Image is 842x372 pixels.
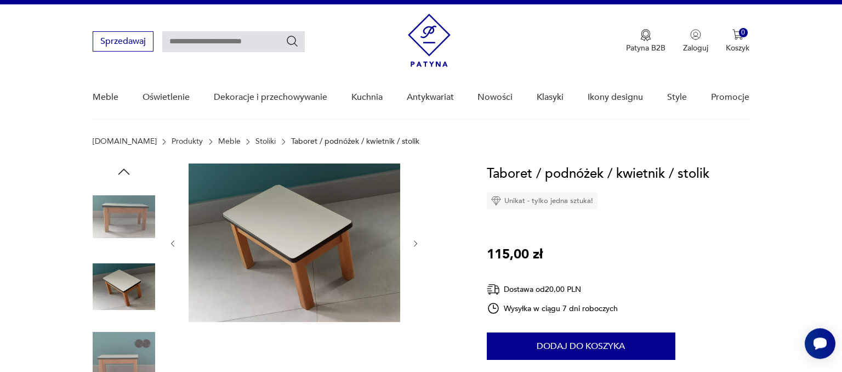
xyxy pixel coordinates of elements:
[487,164,709,184] h1: Taboret / podnóżek / kwietnik / stolik
[291,137,419,146] p: Taboret / podnóżek / kwietnik / stolik
[93,31,153,52] button: Sprzedawaj
[537,76,564,119] a: Klasyki
[487,283,618,296] div: Dostawa od 20,00 PLN
[172,137,203,146] a: Produkty
[93,38,153,46] a: Sprzedawaj
[189,164,400,322] img: Zdjęcie produktu Taboret / podnóżek / kwietnik / stolik
[487,193,598,209] div: Unikat - tylko jedna sztuka!
[214,76,327,119] a: Dekoracje i przechowywanie
[218,137,241,146] a: Meble
[286,35,299,48] button: Szukaj
[626,29,665,53] a: Ikona medaluPatyna B2B
[487,283,500,296] img: Ikona dostawy
[407,76,454,119] a: Antykwariat
[143,76,190,119] a: Oświetlenie
[487,332,675,360] button: Dodaj do koszyka
[690,29,701,40] img: Ikonka użytkownika
[487,244,543,265] p: 115,00 zł
[477,76,513,119] a: Nowości
[93,185,155,248] img: Zdjęcie produktu Taboret / podnóżek / kwietnik / stolik
[93,76,118,119] a: Meble
[491,196,501,206] img: Ikona diamentu
[588,76,643,119] a: Ikony designu
[408,14,451,67] img: Patyna - sklep z meblami i dekoracjami vintage
[726,43,749,53] p: Koszyk
[626,43,665,53] p: Patyna B2B
[93,137,157,146] a: [DOMAIN_NAME]
[683,43,708,53] p: Zaloguj
[726,29,749,53] button: 0Koszyk
[255,137,276,146] a: Stoliki
[667,76,687,119] a: Style
[683,29,708,53] button: Zaloguj
[739,28,748,37] div: 0
[640,29,651,41] img: Ikona medalu
[732,29,743,40] img: Ikona koszyka
[711,76,749,119] a: Promocje
[805,328,835,359] iframe: Smartsupp widget button
[351,76,383,119] a: Kuchnia
[626,29,665,53] button: Patyna B2B
[93,256,155,318] img: Zdjęcie produktu Taboret / podnóżek / kwietnik / stolik
[487,302,618,315] div: Wysyłka w ciągu 7 dni roboczych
